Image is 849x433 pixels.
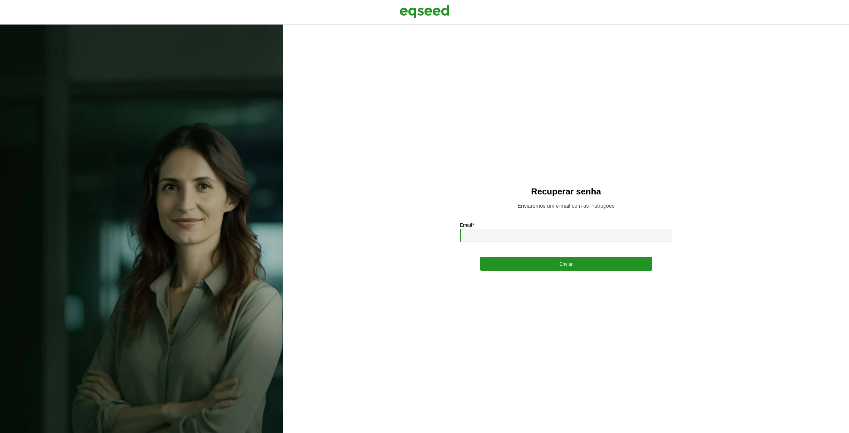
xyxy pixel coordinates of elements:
p: Enviaremos um e-mail com as instruções [296,203,836,209]
span: Este campo é obrigatório. [472,222,474,228]
img: EqSeed Logo [400,3,449,20]
label: Email [460,223,474,227]
h2: Recuperar senha [296,187,836,196]
button: Enviar [480,257,652,271]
